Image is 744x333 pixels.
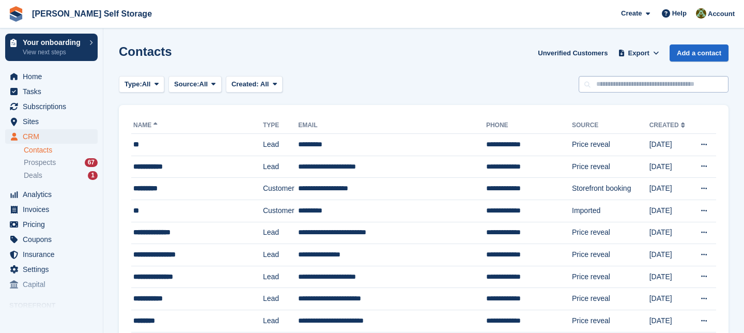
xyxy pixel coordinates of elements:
[23,129,85,144] span: CRM
[23,39,84,46] p: Your onboarding
[621,8,642,19] span: Create
[8,6,24,22] img: stora-icon-8386f47178a22dfd0bd8f6a31ec36ba5ce8667c1dd55bd0f319d3a0aa187defe.svg
[199,79,208,89] span: All
[23,187,85,202] span: Analytics
[5,69,98,84] a: menu
[263,156,298,178] td: Lead
[263,244,298,266] td: Lead
[628,48,649,58] span: Export
[263,200,298,222] td: Customer
[263,266,298,288] td: Lead
[649,244,692,266] td: [DATE]
[260,80,269,88] span: All
[5,34,98,61] a: Your onboarding View next steps
[5,247,98,262] a: menu
[5,202,98,217] a: menu
[5,114,98,129] a: menu
[649,134,692,156] td: [DATE]
[23,69,85,84] span: Home
[119,44,172,58] h1: Contacts
[5,277,98,292] a: menu
[24,170,98,181] a: Deals 1
[5,99,98,114] a: menu
[23,84,85,99] span: Tasks
[142,79,151,89] span: All
[88,171,98,180] div: 1
[696,8,706,19] img: Karl
[23,202,85,217] span: Invoices
[5,262,98,277] a: menu
[298,117,486,134] th: Email
[23,232,85,247] span: Coupons
[708,9,735,19] span: Account
[263,222,298,244] td: Lead
[649,222,692,244] td: [DATE]
[23,247,85,262] span: Insurance
[649,122,687,129] a: Created
[672,8,687,19] span: Help
[263,134,298,156] td: Lead
[119,76,164,93] button: Type: All
[572,310,649,332] td: Price reveal
[9,300,103,311] span: Storefront
[5,187,98,202] a: menu
[23,277,85,292] span: Capital
[24,157,98,168] a: Prospects 67
[23,48,84,57] p: View next steps
[649,200,692,222] td: [DATE]
[23,217,85,232] span: Pricing
[5,232,98,247] a: menu
[572,134,649,156] td: Price reveal
[263,117,298,134] th: Type
[534,44,612,62] a: Unverified Customers
[572,288,649,310] td: Price reveal
[24,158,56,168] span: Prospects
[649,178,692,200] td: [DATE]
[24,145,98,155] a: Contacts
[572,200,649,222] td: Imported
[5,129,98,144] a: menu
[670,44,729,62] a: Add a contact
[23,114,85,129] span: Sites
[649,310,692,332] td: [DATE]
[125,79,142,89] span: Type:
[85,158,98,167] div: 67
[23,262,85,277] span: Settings
[572,178,649,200] td: Storefront booking
[572,244,649,266] td: Price reveal
[649,156,692,178] td: [DATE]
[263,310,298,332] td: Lead
[572,156,649,178] td: Price reveal
[24,171,42,180] span: Deals
[5,84,98,99] a: menu
[23,99,85,114] span: Subscriptions
[263,288,298,310] td: Lead
[572,117,649,134] th: Source
[226,76,283,93] button: Created: All
[174,79,199,89] span: Source:
[168,76,222,93] button: Source: All
[616,44,661,62] button: Export
[572,222,649,244] td: Price reveal
[263,178,298,200] td: Customer
[5,217,98,232] a: menu
[572,266,649,288] td: Price reveal
[486,117,572,134] th: Phone
[133,122,160,129] a: Name
[231,80,259,88] span: Created:
[649,288,692,310] td: [DATE]
[649,266,692,288] td: [DATE]
[28,5,156,22] a: [PERSON_NAME] Self Storage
